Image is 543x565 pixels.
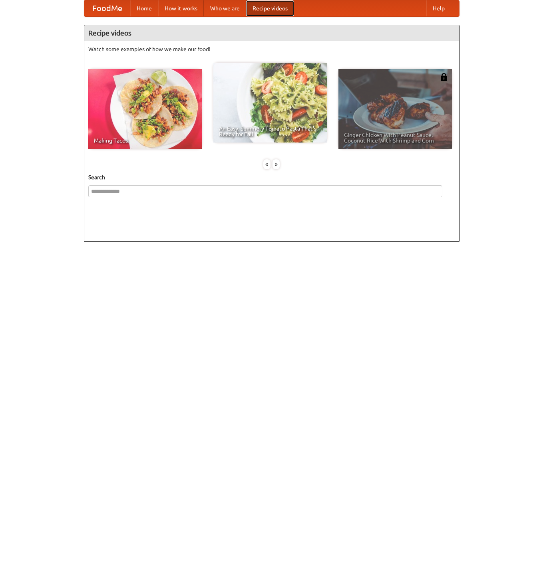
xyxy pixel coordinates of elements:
h5: Search [88,173,455,181]
a: Who we are [204,0,246,16]
a: Home [130,0,158,16]
div: « [263,159,271,169]
a: FoodMe [84,0,130,16]
span: Making Tacos [94,138,196,143]
a: Recipe videos [246,0,294,16]
span: An Easy, Summery Tomato Pasta That's Ready for Fall [219,126,321,137]
div: » [272,159,280,169]
a: Help [426,0,451,16]
h4: Recipe videos [84,25,459,41]
a: How it works [158,0,204,16]
a: Making Tacos [88,69,202,149]
img: 483408.png [440,73,448,81]
a: An Easy, Summery Tomato Pasta That's Ready for Fall [213,63,327,143]
p: Watch some examples of how we make our food! [88,45,455,53]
